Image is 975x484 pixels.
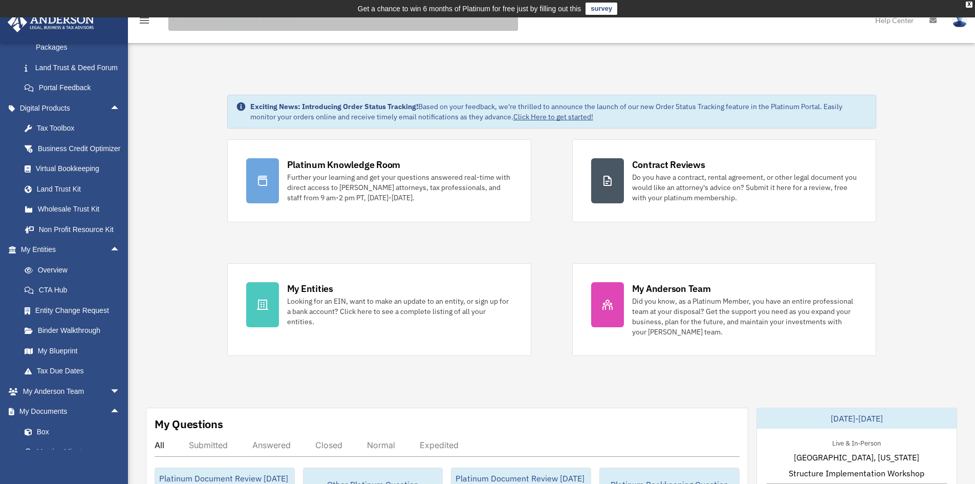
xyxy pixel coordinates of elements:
[794,451,919,464] span: [GEOGRAPHIC_DATA], [US_STATE]
[36,203,123,216] div: Wholesale Trust Kit
[632,158,705,171] div: Contract Reviews
[14,118,136,139] a: Tax Toolbox
[14,280,136,301] a: CTA Hub
[36,122,123,135] div: Tax Toolbox
[757,408,957,429] div: [DATE]-[DATE]
[7,240,136,260] a: My Entitiesarrow_drop_up
[36,183,123,196] div: Land Trust Kit
[513,112,593,121] a: Click Here to get started!
[14,179,136,199] a: Land Trust Kit
[952,13,967,28] img: User Pic
[14,300,136,321] a: Entity Change Request
[14,199,136,220] a: Wholesale Trust Kit
[632,172,857,203] div: Do you have a contract, rental agreement, or other legal document you would like an attorney's ad...
[287,282,333,295] div: My Entities
[250,101,868,122] div: Based on your feedback, we're thrilled to announce the launch of our new Order Status Tracking fe...
[824,437,889,448] div: Live & In-Person
[7,98,136,118] a: Digital Productsarrow_drop_up
[14,341,136,361] a: My Blueprint
[287,296,512,327] div: Looking for an EIN, want to make an update to an entity, or sign up for a bank account? Click her...
[110,240,131,261] span: arrow_drop_up
[14,138,136,159] a: Business Credit Optimizer
[155,416,223,432] div: My Questions
[138,14,150,27] i: menu
[227,263,531,356] a: My Entities Looking for an EIN, want to make an update to an entity, or sign up for a bank accoun...
[36,142,123,155] div: Business Credit Optimizer
[367,440,395,450] div: Normal
[420,440,459,450] div: Expedited
[966,2,972,8] div: close
[5,12,97,32] img: Anderson Advisors Platinum Portal
[14,422,136,442] a: Box
[315,440,342,450] div: Closed
[358,3,581,15] div: Get a chance to win 6 months of Platinum for free just by filling out this
[572,139,876,222] a: Contract Reviews Do you have a contract, rental agreement, or other legal document you would like...
[14,361,136,382] a: Tax Due Dates
[572,263,876,356] a: My Anderson Team Did you know, as a Platinum Member, you have an entire professional team at your...
[14,260,136,280] a: Overview
[14,159,136,179] a: Virtual Bookkeeping
[252,440,291,450] div: Answered
[171,14,182,25] i: search
[138,18,150,27] a: menu
[189,440,228,450] div: Submitted
[14,57,136,78] a: Land Trust & Deed Forum
[14,78,136,98] a: Portal Feedback
[14,219,136,240] a: Non Profit Resource Kit
[287,172,512,203] div: Further your learning and get your questions answered real-time with direct access to [PERSON_NAM...
[7,402,136,422] a: My Documentsarrow_drop_up
[250,102,418,111] strong: Exciting News: Introducing Order Status Tracking!
[632,282,711,295] div: My Anderson Team
[14,321,136,341] a: Binder Walkthrough
[227,139,531,222] a: Platinum Knowledge Room Further your learning and get your questions answered real-time with dire...
[7,381,136,402] a: My Anderson Teamarrow_drop_down
[36,223,123,236] div: Non Profit Resource Kit
[287,158,401,171] div: Platinum Knowledge Room
[36,162,123,175] div: Virtual Bookkeeping
[110,381,131,402] span: arrow_drop_down
[110,402,131,423] span: arrow_drop_up
[632,296,857,337] div: Did you know, as a Platinum Member, you have an entire professional team at your disposal? Get th...
[789,467,924,479] span: Structure Implementation Workshop
[110,98,131,119] span: arrow_drop_up
[155,440,164,450] div: All
[586,3,617,15] a: survey
[14,442,136,462] a: Meeting Minutes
